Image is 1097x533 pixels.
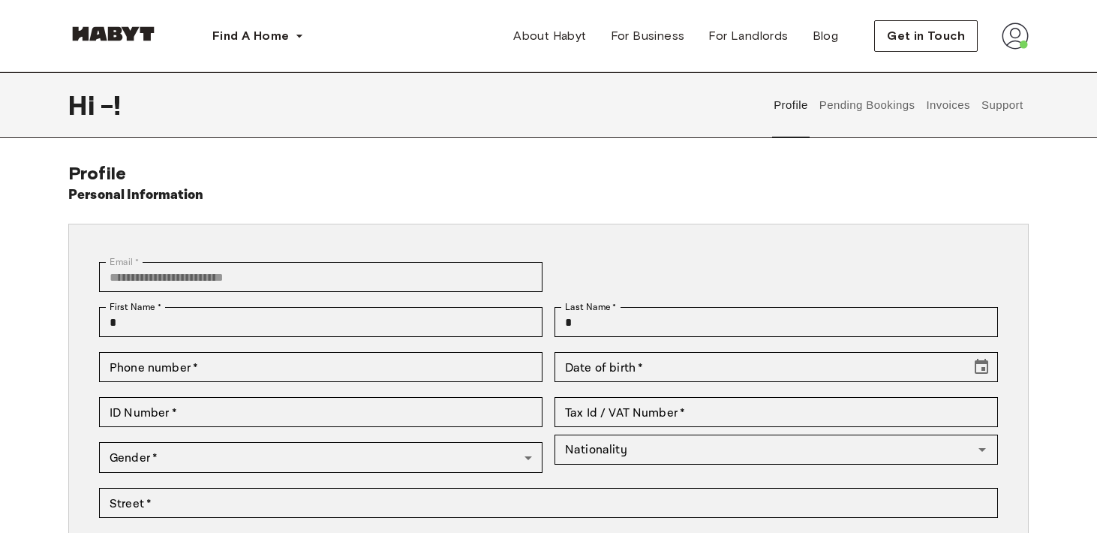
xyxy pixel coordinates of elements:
[501,21,598,51] a: About Habyt
[110,300,161,314] label: First Name
[708,27,788,45] span: For Landlords
[801,21,851,51] a: Blog
[611,27,685,45] span: For Business
[101,89,121,121] span: - !
[200,21,316,51] button: Find A Home
[68,185,204,206] h6: Personal Information
[813,27,839,45] span: Blog
[874,20,978,52] button: Get in Touch
[972,439,993,460] button: Open
[979,72,1025,138] button: Support
[772,72,810,138] button: Profile
[565,300,617,314] label: Last Name
[817,72,917,138] button: Pending Bookings
[68,89,101,121] span: Hi
[1002,23,1029,50] img: avatar
[768,72,1029,138] div: user profile tabs
[110,255,139,269] label: Email
[212,27,289,45] span: Find A Home
[68,26,158,41] img: Habyt
[99,262,542,292] div: You can't change your email address at the moment. Please reach out to customer support in case y...
[696,21,800,51] a: For Landlords
[924,72,972,138] button: Invoices
[966,352,996,382] button: Choose date
[68,162,126,184] span: Profile
[599,21,697,51] a: For Business
[887,27,965,45] span: Get in Touch
[513,27,586,45] span: About Habyt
